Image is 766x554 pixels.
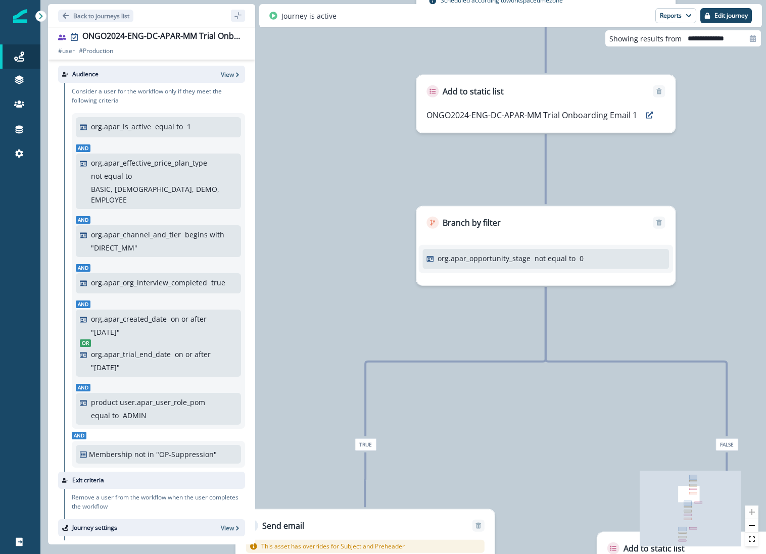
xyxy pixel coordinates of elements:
[211,277,225,288] p: true
[416,206,676,286] div: Branch by filterRemoveorg.apar_opportunity_stagenot equal to 0
[745,519,758,533] button: zoom out
[76,144,90,152] span: And
[155,121,183,132] p: equal to
[91,314,167,324] p: org.apar_created_date
[185,229,224,240] p: begins with
[91,410,119,421] p: equal to
[76,264,90,272] span: And
[72,70,99,79] p: Audience
[91,229,181,240] p: org.apar_channel_and_tier
[171,314,207,324] p: on or after
[80,339,91,347] span: Or
[175,349,211,360] p: on or after
[73,12,129,20] p: Back to journeys list
[89,449,132,460] p: Membership
[134,449,154,460] p: not in
[700,8,752,23] button: Edit journey
[443,85,504,97] p: Add to static list
[123,410,147,421] p: ADMIN
[546,287,727,436] g: Edge from bf6cbc61-d7cf-4e65-a5f2-971f0b1048a9 to node-edge-label8c038712-71a3-4816-8782-cf637faf...
[72,493,245,511] p: Remove a user from the workflow when the user completes the workflow
[714,12,748,19] p: Edit journey
[91,242,137,253] p: " DIRECT_MM "
[268,438,462,451] div: True
[231,10,245,22] button: sidebar collapse toggle
[715,438,738,451] span: False
[355,438,376,451] span: True
[91,184,234,205] p: BASIC, [DEMOGRAPHIC_DATA], DEMO, EMPLOYEE
[72,87,245,105] p: Consider a user for the workflow only if they meet the following criteria
[72,432,86,439] span: And
[221,70,234,79] p: View
[580,253,584,264] p: 0
[221,524,234,532] p: View
[91,397,205,408] p: product user.apar_user_role_pom
[72,476,104,485] p: Exit criteria
[262,520,304,532] p: Send email
[13,9,27,23] img: Inflection
[426,109,637,121] p: ONGO2024-ENG-DC-APAR-MM Trial Onboarding Email 1
[416,75,676,133] div: Add to static listRemoveONGO2024-ENG-DC-APAR-MM Trial Onboarding Email 1preview
[91,277,207,288] p: org.apar_org_interview_completed
[91,362,120,373] p: " [DATE] "
[76,216,90,224] span: And
[745,533,758,546] button: fit view
[82,31,241,42] div: ONGO2024-ENG-DC-APAR-MM Trial Onboarding Users
[72,523,117,532] p: Journey settings
[609,33,682,44] p: Showing results from
[365,287,546,436] g: Edge from bf6cbc61-d7cf-4e65-a5f2-971f0b1048a9 to node-edge-label38a745fe-389b-4f90-b39a-9a3d50b9...
[187,121,191,132] p: 1
[91,171,132,181] p: not equal to
[91,158,207,168] p: org.apar_effective_price_plan_type
[438,253,531,264] p: org.apar_opportunity_stage
[221,524,241,532] button: View
[91,349,171,360] p: org.apar_trial_end_date
[221,70,241,79] button: View
[58,10,133,22] button: Go back
[79,46,113,56] p: # Production
[535,253,576,264] p: not equal to
[58,46,75,56] p: # user
[91,121,151,132] p: org.apar_is_active
[91,327,120,337] p: " [DATE] "
[641,108,657,123] button: preview
[261,542,405,551] p: This asset has overrides for Subject and Preheader
[156,449,224,460] p: "OP-Suppression"
[76,300,90,308] span: And
[443,217,501,229] p: Branch by filter
[76,384,90,391] span: And
[655,8,696,23] button: Reports
[281,11,337,21] p: Journey is active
